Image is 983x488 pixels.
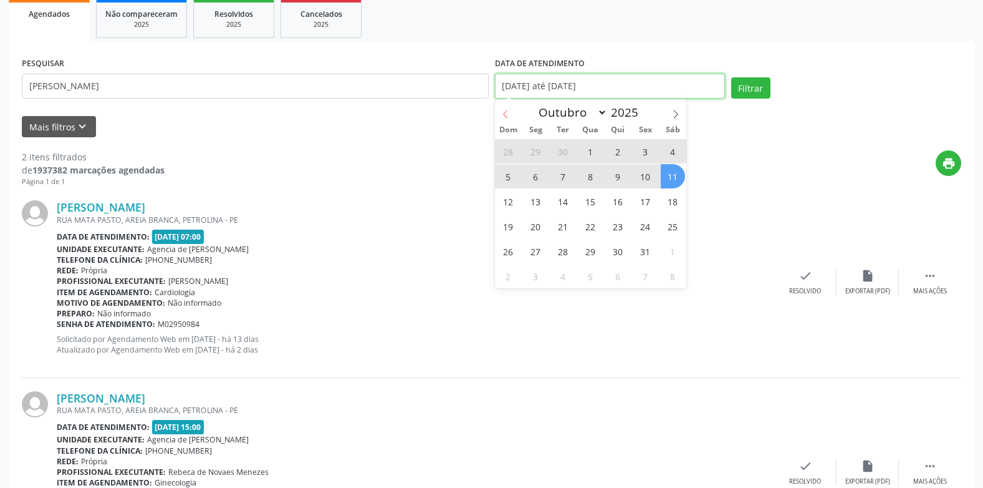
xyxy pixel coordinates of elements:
b: Unidade executante: [57,244,145,255]
span: Ginecologia [155,477,196,488]
span: Outubro 19, 2025 [496,214,520,238]
div: Resolvido [789,477,821,486]
i: check [798,269,812,283]
div: Exportar (PDF) [845,287,890,296]
span: Outubro 17, 2025 [633,189,658,213]
b: Unidade executante: [57,434,145,445]
span: Outubro 21, 2025 [551,214,575,238]
span: Qui [604,126,631,134]
b: Item de agendamento: [57,477,152,488]
input: Selecione um intervalo [495,74,725,99]
div: RUA MATA PASTO, AREIA BRANCA, PETROLINA - PE [57,405,774,416]
span: [PHONE_NUMBER] [145,446,212,456]
div: Exportar (PDF) [845,477,890,486]
span: Outubro 11, 2025 [661,164,685,188]
span: Novembro 1, 2025 [661,239,685,263]
button: Mais filtroskeyboard_arrow_down [22,116,96,138]
span: Outubro 22, 2025 [578,214,603,238]
label: PESQUISAR [22,54,64,74]
div: 2025 [290,20,352,29]
span: Outubro 1, 2025 [578,139,603,163]
button: print [936,150,961,176]
div: 2025 [203,20,265,29]
span: Dom [495,126,522,134]
span: Sex [631,126,659,134]
i: insert_drive_file [861,269,875,283]
span: Novembro 4, 2025 [551,264,575,288]
div: Resolvido [789,287,821,296]
span: [PERSON_NAME] [168,276,228,286]
span: Agendados [29,9,70,19]
span: Outubro 29, 2025 [578,239,603,263]
a: [PERSON_NAME] [57,200,145,214]
b: Profissional executante: [57,467,166,477]
span: Resolvidos [214,9,253,19]
span: Sáb [659,126,686,134]
span: Setembro 28, 2025 [496,139,520,163]
div: RUA MATA PASTO, AREIA BRANCA, PETROLINA - PE [57,215,774,225]
span: Cancelados [300,9,342,19]
span: Outubro 9, 2025 [606,164,630,188]
a: [PERSON_NAME] [57,391,145,405]
input: Nome, código do beneficiário ou CPF [22,74,489,99]
button: Filtrar [731,77,770,99]
span: Outubro 12, 2025 [496,189,520,213]
span: Outubro 16, 2025 [606,189,630,213]
div: 2025 [105,20,178,29]
span: [DATE] 07:00 [152,230,204,244]
span: Não informado [168,298,221,308]
span: Outubro 15, 2025 [578,189,603,213]
div: de [22,163,165,177]
img: img [22,200,48,227]
span: Novembro 7, 2025 [633,264,658,288]
span: Outubro 23, 2025 [606,214,630,238]
span: Setembro 29, 2025 [524,139,548,163]
span: Não informado [97,308,151,319]
label: DATA DE ATENDIMENTO [495,54,585,74]
p: Solicitado por Agendamento Web em [DATE] - há 13 dias Atualizado por Agendamento Web em [DATE] - ... [57,334,774,355]
span: Rebeca de Novaes Menezes [168,467,269,477]
b: Item de agendamento: [57,287,152,298]
img: img [22,391,48,417]
span: Outubro 3, 2025 [633,139,658,163]
div: Mais ações [913,477,947,486]
strong: 1937382 marcações agendadas [32,164,165,176]
b: Rede: [57,456,79,467]
span: Agencia de [PERSON_NAME] [147,244,249,255]
i: keyboard_arrow_down [75,120,89,134]
span: Agencia de [PERSON_NAME] [147,434,249,445]
span: Outubro 24, 2025 [633,214,658,238]
span: Novembro 6, 2025 [606,264,630,288]
b: Rede: [57,265,79,276]
b: Data de atendimento: [57,232,150,242]
span: Outubro 10, 2025 [633,164,658,188]
span: Setembro 30, 2025 [551,139,575,163]
div: Página 1 de 1 [22,177,165,187]
span: Não compareceram [105,9,178,19]
span: Novembro 2, 2025 [496,264,520,288]
span: Própria [81,265,107,276]
b: Telefone da clínica: [57,446,143,456]
select: Month [533,104,608,121]
span: Outubro 2, 2025 [606,139,630,163]
div: 2 itens filtrados [22,150,165,163]
span: Outubro 25, 2025 [661,214,685,238]
span: Outubro 4, 2025 [661,139,685,163]
div: Mais ações [913,287,947,296]
span: Outubro 20, 2025 [524,214,548,238]
span: Ter [549,126,577,134]
span: Própria [81,456,107,467]
i: insert_drive_file [861,459,875,473]
span: Outubro 28, 2025 [551,239,575,263]
i:  [923,459,937,473]
span: Outubro 8, 2025 [578,164,603,188]
span: Novembro 3, 2025 [524,264,548,288]
b: Senha de atendimento: [57,319,155,329]
b: Data de atendimento: [57,422,150,432]
b: Preparo: [57,308,95,319]
span: Outubro 5, 2025 [496,164,520,188]
i: check [798,459,812,473]
i: print [942,157,956,170]
span: Outubro 18, 2025 [661,189,685,213]
span: Novembro 5, 2025 [578,264,603,288]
